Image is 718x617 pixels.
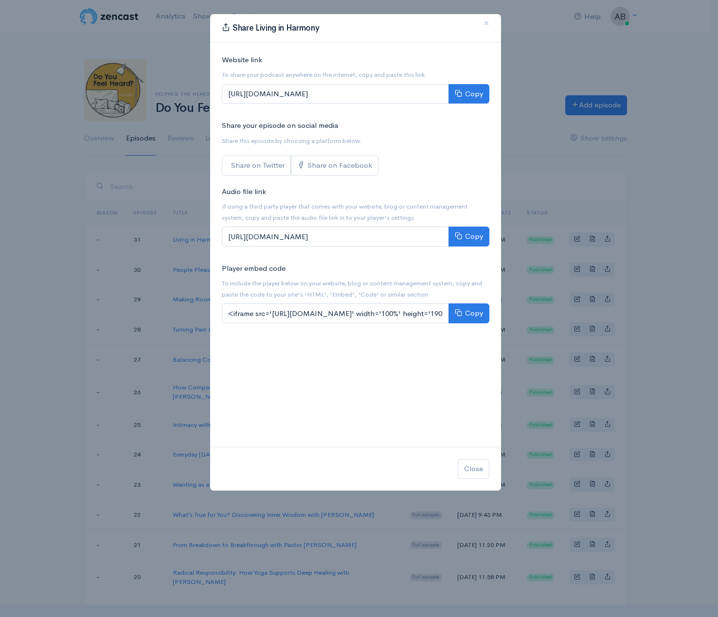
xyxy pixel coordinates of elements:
[222,186,266,197] label: Audio file link
[222,227,449,247] input: [URL][DOMAIN_NAME]
[222,84,449,104] input: [URL][DOMAIN_NAME]
[233,23,319,33] span: Share Living in Harmony
[449,84,489,104] button: Copy
[449,303,489,323] button: Copy
[222,263,286,274] label: Player embed code
[458,459,489,479] button: Close
[222,156,291,176] a: Share on Twitter
[484,16,489,30] span: ×
[222,120,338,131] label: Share your episode on social media
[222,279,482,299] small: To include the player below on your website, blog or content management system, copy and paste th...
[222,71,427,79] small: To share your podcast anywhere on the internet, copy and paste this link.
[222,137,361,145] small: Share this episode by choosing a platform below.
[222,303,449,323] input: <iframe src='[URL][DOMAIN_NAME]' width='100%' height='190' frameborder='0' scrolling='no' seamles...
[291,156,378,176] a: Share on Facebook
[449,227,489,247] button: Copy
[222,156,378,176] div: Social sharing links
[222,202,467,222] small: If using a third party player that comes with your website, blog or content management system, co...
[222,54,262,66] label: Website link
[472,10,501,37] button: Close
